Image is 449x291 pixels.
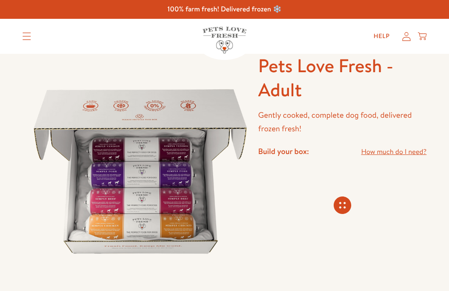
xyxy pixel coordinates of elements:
summary: Translation missing: en.sections.header.menu [15,25,38,47]
img: Pets Love Fresh [203,27,246,53]
h4: Build your box: [258,146,309,156]
svg: Connecting store [334,196,351,214]
img: Pets Love Fresh - Adult [22,54,258,289]
h1: Pets Love Fresh - Adult [258,54,427,102]
p: Gently cooked, complete dog food, delivered frozen fresh! [258,109,427,135]
a: Help [367,28,397,45]
a: How much do I need? [361,146,427,158]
